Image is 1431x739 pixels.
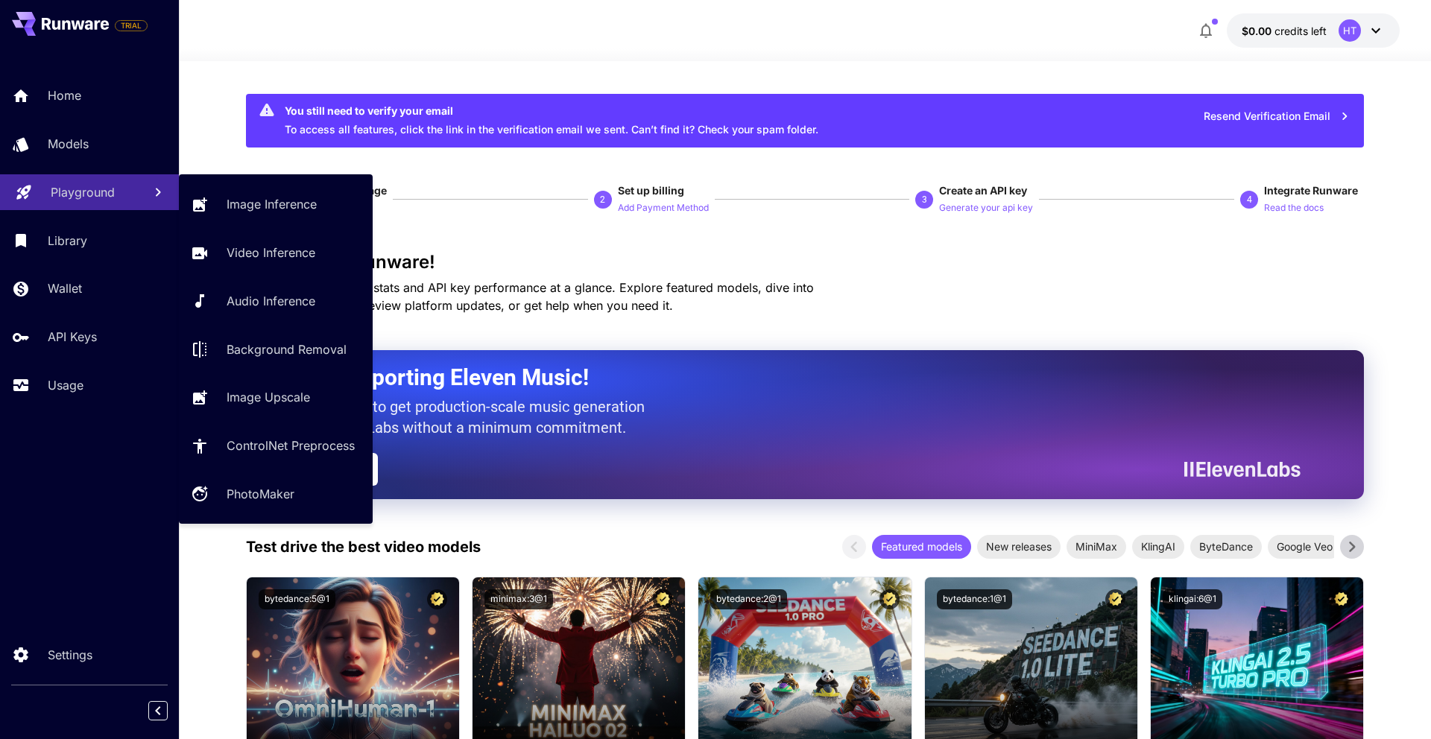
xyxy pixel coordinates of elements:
[259,589,335,609] button: bytedance:5@1
[1067,539,1126,554] span: MiniMax
[227,388,310,406] p: Image Upscale
[51,183,115,201] p: Playground
[1242,23,1327,39] div: $0.00
[977,539,1061,554] span: New releases
[1242,25,1274,37] span: $0.00
[179,235,373,271] a: Video Inference
[1264,201,1324,215] p: Read the docs
[283,364,1289,392] h2: Now Supporting Eleven Music!
[1163,589,1222,609] button: klingai:6@1
[1190,539,1262,554] span: ByteDance
[710,589,787,609] button: bytedance:2@1
[227,195,317,213] p: Image Inference
[148,701,168,720] button: Collapse sidebar
[48,646,92,664] p: Settings
[653,589,673,609] button: Certified Model – Vetted for best performance and includes a commercial license.
[48,135,89,153] p: Models
[179,476,373,513] a: PhotoMaker
[1227,13,1400,48] button: $0.00
[618,201,709,215] p: Add Payment Method
[1132,539,1184,554] span: KlingAI
[1339,19,1361,42] div: HT
[484,589,553,609] button: minimax:3@1
[1274,25,1327,37] span: credits left
[879,589,900,609] button: Certified Model – Vetted for best performance and includes a commercial license.
[48,86,81,104] p: Home
[1268,539,1342,554] span: Google Veo
[115,16,148,34] span: Add your payment card to enable full platform functionality.
[1105,589,1125,609] button: Certified Model – Vetted for best performance and includes a commercial license.
[939,184,1027,197] span: Create an API key
[159,697,179,724] div: Collapse sidebar
[600,193,605,206] p: 2
[937,589,1012,609] button: bytedance:1@1
[179,331,373,367] a: Background Removal
[227,437,355,454] p: ControlNet Preprocess
[227,292,315,310] p: Audio Inference
[939,201,1033,215] p: Generate your api key
[922,193,927,206] p: 3
[227,340,347,358] p: Background Removal
[48,279,82,297] p: Wallet
[246,280,814,313] span: Check out your usage stats and API key performance at a glance. Explore featured models, dive int...
[427,589,447,609] button: Certified Model – Vetted for best performance and includes a commercial license.
[116,20,147,31] span: TRIAL
[1264,184,1358,197] span: Integrate Runware
[48,328,97,346] p: API Keys
[246,536,481,558] p: Test drive the best video models
[283,396,656,438] p: The only way to get production-scale music generation from Eleven Labs without a minimum commitment.
[179,428,373,464] a: ControlNet Preprocess
[179,186,373,223] a: Image Inference
[227,485,294,503] p: PhotoMaker
[872,539,971,554] span: Featured models
[1195,101,1358,132] button: Resend Verification Email
[246,252,1364,273] h3: Welcome to Runware!
[1247,193,1252,206] p: 4
[179,283,373,320] a: Audio Inference
[227,244,315,261] p: Video Inference
[48,376,83,394] p: Usage
[48,232,87,250] p: Library
[285,98,818,143] div: To access all features, click the link in the verification email we sent. Can’t find it? Check yo...
[618,184,684,197] span: Set up billing
[1331,589,1351,609] button: Certified Model – Vetted for best performance and includes a commercial license.
[285,103,818,118] div: You still need to verify your email
[179,379,373,416] a: Image Upscale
